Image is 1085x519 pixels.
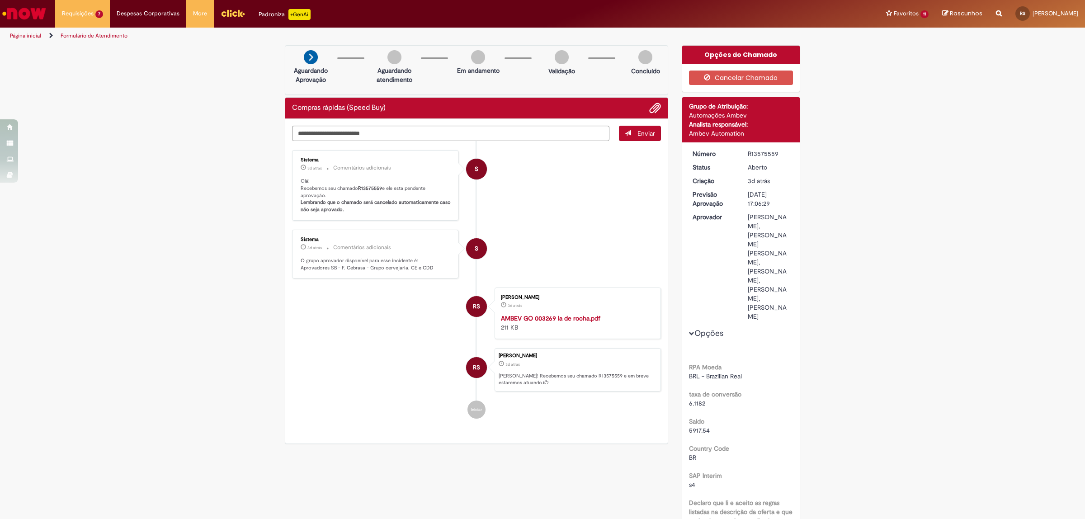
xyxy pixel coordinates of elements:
[686,190,741,208] dt: Previsão Aprovação
[62,9,94,18] span: Requisições
[333,164,391,172] small: Comentários adicionais
[499,353,656,359] div: [PERSON_NAME]
[748,190,790,208] div: [DATE] 17:06:29
[301,237,451,242] div: Sistema
[307,245,322,250] time: 29/09/2025 10:06:39
[950,9,982,18] span: Rascunhos
[689,120,793,129] div: Analista responsável:
[473,357,480,378] span: RS
[95,10,103,18] span: 7
[689,390,741,398] b: taxa de conversão
[473,296,480,317] span: RS
[942,9,982,18] a: Rascunhos
[1020,10,1025,16] span: RS
[631,66,660,75] p: Concluído
[501,314,651,332] div: 211 KB
[682,46,800,64] div: Opções do Chamado
[689,444,729,453] b: Country Code
[307,245,322,250] span: 3d atrás
[501,314,600,322] a: AMBEV GO 003269 la de rocha.pdf
[292,104,386,112] h2: Compras rápidas (Speed Buy) Histórico de tíquete
[471,50,485,64] img: img-circle-grey.png
[289,66,333,84] p: Aguardando Aprovação
[555,50,569,64] img: img-circle-grey.png
[689,372,742,380] span: BRL - Brazilian Real
[748,177,770,185] time: 29/09/2025 10:06:29
[637,129,655,137] span: Enviar
[689,417,704,425] b: Saldo
[748,177,770,185] span: 3d atrás
[301,178,451,213] p: Olá! Recebemos seu chamado e ele esta pendente aprovação.
[457,66,500,75] p: Em andamento
[301,157,451,163] div: Sistema
[292,141,661,428] ul: Histórico de tíquete
[748,176,790,185] div: 29/09/2025 10:06:29
[466,238,487,259] div: System
[619,126,661,141] button: Enviar
[501,295,651,300] div: [PERSON_NAME]
[686,149,741,158] dt: Número
[689,111,793,120] div: Automações Ambev
[301,257,451,271] p: O grupo aprovador disponível para esse incidente é: Aprovadores SB - F. Cebrasa - Grupo cervejari...
[548,66,575,75] p: Validação
[689,102,793,111] div: Grupo de Atribuição:
[1,5,47,23] img: ServiceNow
[638,50,652,64] img: img-circle-grey.png
[689,399,705,407] span: 6.1182
[7,28,717,44] ul: Trilhas de página
[475,238,478,259] span: S
[301,199,452,213] b: Lembrando que o chamado será cancelado automaticamente caso não seja aprovado.
[288,9,311,20] p: +GenAi
[499,373,656,387] p: [PERSON_NAME]! Recebemos seu chamado R13575559 e em breve estaremos atuando.
[373,66,416,84] p: Aguardando atendimento
[333,244,391,251] small: Comentários adicionais
[304,50,318,64] img: arrow-next.png
[689,363,722,371] b: RPA Moeda
[307,165,322,171] span: 3d atrás
[689,472,722,480] b: SAP Interim
[689,426,710,434] span: 5917.54
[221,6,245,20] img: click_logo_yellow_360x200.png
[689,129,793,138] div: Ambev Automation
[358,185,382,192] b: R13575559
[508,303,522,308] time: 29/09/2025 10:06:25
[920,10,929,18] span: 11
[748,163,790,172] div: Aberto
[307,165,322,171] time: 29/09/2025 10:06:42
[193,9,207,18] span: More
[505,362,520,367] time: 29/09/2025 10:06:29
[508,303,522,308] span: 3d atrás
[117,9,179,18] span: Despesas Corporativas
[1033,9,1078,17] span: [PERSON_NAME]
[475,158,478,180] span: S
[466,357,487,378] div: Ronaldo Gomes Dos Santos
[61,32,127,39] a: Formulário de Atendimento
[10,32,41,39] a: Página inicial
[292,126,609,142] textarea: Digite sua mensagem aqui...
[689,481,695,489] span: s4
[689,71,793,85] button: Cancelar Chamado
[686,163,741,172] dt: Status
[748,212,790,321] div: [PERSON_NAME], [PERSON_NAME] [PERSON_NAME], [PERSON_NAME], [PERSON_NAME], [PERSON_NAME]
[466,159,487,179] div: System
[686,212,741,222] dt: Aprovador
[505,362,520,367] span: 3d atrás
[894,9,919,18] span: Favoritos
[292,348,661,392] li: Ronaldo Gomes Dos Santos
[649,102,661,114] button: Adicionar anexos
[748,149,790,158] div: R13575559
[686,176,741,185] dt: Criação
[466,296,487,317] div: Ronaldo Gomes Dos Santos
[689,453,696,462] span: BR
[259,9,311,20] div: Padroniza
[387,50,401,64] img: img-circle-grey.png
